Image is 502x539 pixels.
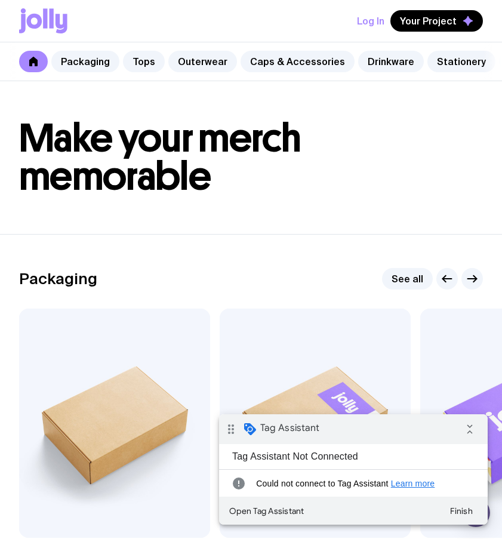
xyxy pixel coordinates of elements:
a: Learn more [172,64,216,74]
span: Tag Assistant [41,8,100,20]
a: Caps & Accessories [241,51,355,72]
button: Open Tag Assistant [5,86,91,107]
span: Your Project [400,15,457,27]
h2: Packaging [19,270,97,288]
a: Tops [123,51,165,72]
a: Stationery [427,51,495,72]
a: Packaging [51,51,119,72]
a: Drinkware [358,51,424,72]
i: Collapse debug badge [239,3,263,27]
span: Make your merch memorable [19,115,301,200]
i: error [10,57,29,81]
a: See all [382,268,433,289]
span: Could not connect to Tag Assistant [37,63,249,75]
a: Outerwear [168,51,237,72]
button: Your Project [390,10,483,32]
button: Finish [221,86,264,107]
button: Log In [357,10,384,32]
